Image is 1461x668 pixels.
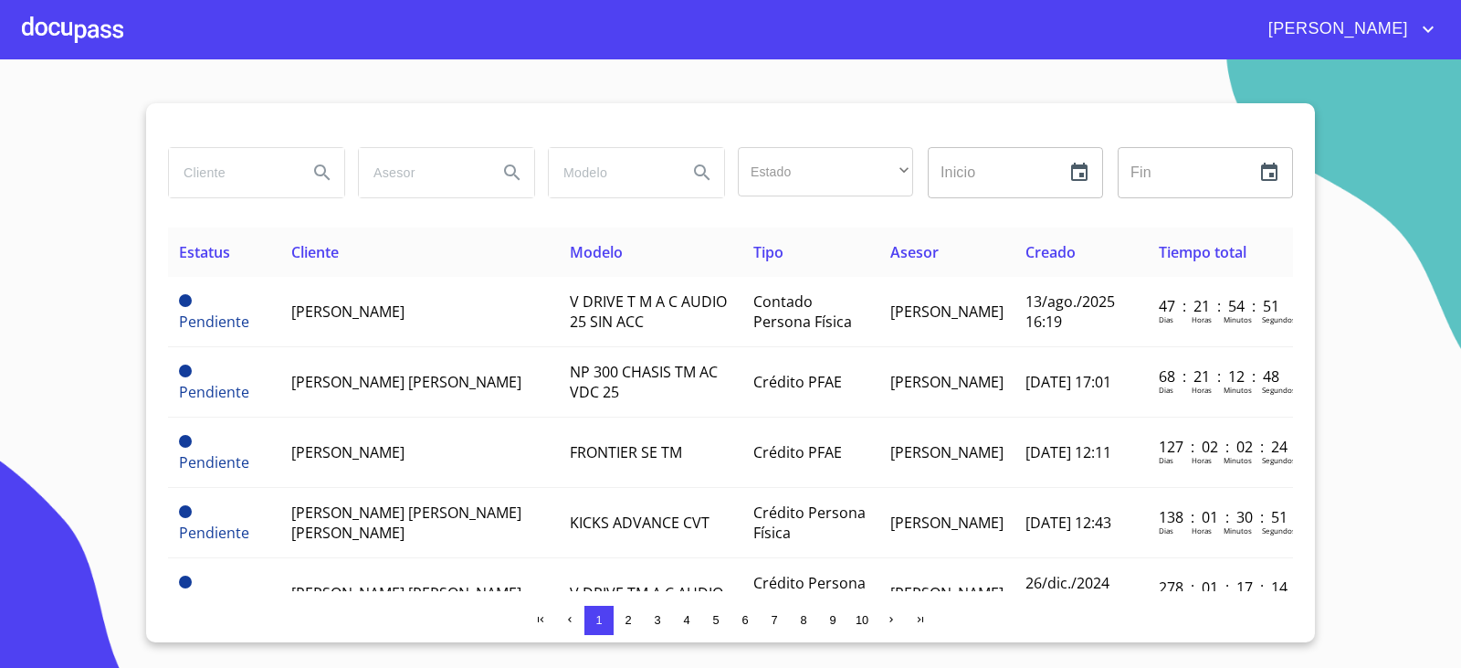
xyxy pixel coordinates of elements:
[890,302,1004,322] span: [PERSON_NAME]
[1025,513,1111,533] span: [DATE] 12:43
[570,442,682,462] span: FRONTIER SE TM
[1025,442,1111,462] span: [DATE] 12:11
[1159,314,1173,324] p: Dias
[570,292,727,332] span: V DRIVE T M A C AUDIO 25 SIN ACC
[890,513,1004,533] span: [PERSON_NAME]
[789,606,818,635] button: 8
[1025,372,1111,392] span: [DATE] 17:01
[291,242,339,262] span: Cliente
[490,151,534,195] button: Search
[643,606,672,635] button: 3
[291,503,521,543] span: [PERSON_NAME] [PERSON_NAME] [PERSON_NAME]
[1025,573,1109,613] span: 26/dic./2024 12:56
[890,442,1004,462] span: [PERSON_NAME]
[1262,525,1296,535] p: Segundos
[169,148,293,197] input: search
[741,613,748,627] span: 6
[1025,242,1076,262] span: Creado
[1255,15,1439,44] button: account of current user
[753,372,842,392] span: Crédito PFAE
[890,372,1004,392] span: [PERSON_NAME]
[1159,525,1173,535] p: Dias
[1224,314,1252,324] p: Minutos
[680,151,724,195] button: Search
[800,613,806,627] span: 8
[1262,385,1296,395] p: Segundos
[300,151,344,195] button: Search
[549,148,673,197] input: search
[179,382,249,402] span: Pendiente
[1255,15,1417,44] span: [PERSON_NAME]
[753,292,852,332] span: Contado Persona Física
[179,523,249,543] span: Pendiente
[359,148,483,197] input: search
[1192,385,1212,395] p: Horas
[1159,296,1282,316] p: 47 : 21 : 54 : 51
[570,362,718,402] span: NP 300 CHASIS TM AC VDC 25
[683,613,689,627] span: 4
[730,606,760,635] button: 6
[179,505,192,518] span: Pendiente
[1025,292,1115,332] span: 13/ago./2025 16:19
[570,513,709,533] span: KICKS ADVANCE CVT
[625,613,631,627] span: 2
[738,147,913,196] div: ​
[712,613,719,627] span: 5
[890,583,1004,603] span: [PERSON_NAME]
[890,242,939,262] span: Asesor
[829,613,836,627] span: 9
[753,242,783,262] span: Tipo
[1159,366,1282,387] p: 68 : 21 : 12 : 48
[1159,385,1173,395] p: Dias
[818,606,847,635] button: 9
[654,613,660,627] span: 3
[771,613,777,627] span: 7
[570,583,723,603] span: V DRIVE TM A C AUDIO
[1262,455,1296,465] p: Segundos
[291,583,521,603] span: [PERSON_NAME] [PERSON_NAME]
[1192,455,1212,465] p: Horas
[1224,525,1252,535] p: Minutos
[1159,455,1173,465] p: Dias
[570,242,623,262] span: Modelo
[291,372,521,392] span: [PERSON_NAME] [PERSON_NAME]
[1224,385,1252,395] p: Minutos
[753,503,866,543] span: Crédito Persona Física
[760,606,789,635] button: 7
[1159,507,1282,527] p: 138 : 01 : 30 : 51
[1159,437,1282,457] p: 127 : 02 : 02 : 24
[1262,314,1296,324] p: Segundos
[1192,525,1212,535] p: Horas
[179,576,192,588] span: Pendiente
[856,613,868,627] span: 10
[179,242,230,262] span: Estatus
[584,606,614,635] button: 1
[614,606,643,635] button: 2
[753,442,842,462] span: Crédito PFAE
[1159,242,1246,262] span: Tiempo total
[672,606,701,635] button: 4
[179,452,249,472] span: Pendiente
[1192,314,1212,324] p: Horas
[1159,578,1282,598] p: 278 : 01 : 17 : 14
[291,442,405,462] span: [PERSON_NAME]
[291,302,405,322] span: [PERSON_NAME]
[701,606,730,635] button: 5
[179,435,192,448] span: Pendiente
[179,365,192,377] span: Pendiente
[595,613,602,627] span: 1
[847,606,877,635] button: 10
[179,312,249,332] span: Pendiente
[179,294,192,307] span: Pendiente
[1224,455,1252,465] p: Minutos
[753,573,866,613] span: Crédito Persona Física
